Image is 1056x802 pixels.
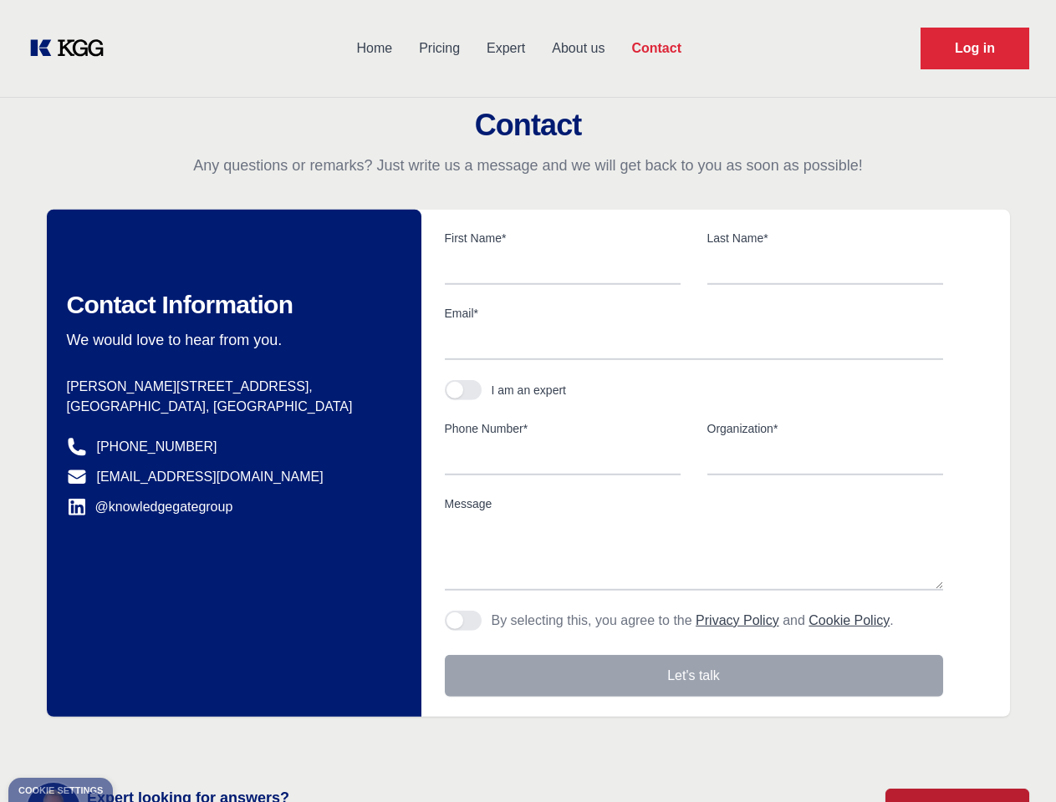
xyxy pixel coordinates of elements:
p: Any questions or remarks? Just write us a message and we will get back to you as soon as possible! [20,155,1036,175]
p: We would love to hear from you. [67,330,395,350]
label: First Name* [445,230,681,246]
a: Cookie Policy [809,613,890,627]
a: @knowledgegategroup [67,497,233,517]
a: [PHONE_NUMBER] [97,437,217,457]
div: I am an expert [492,382,567,398]
div: Cookie settings [18,786,103,795]
a: Pricing [406,27,473,70]
a: Expert [473,27,538,70]
label: Last Name* [707,230,943,246]
a: Request Demo [921,28,1029,69]
h2: Contact [20,109,1036,142]
p: [PERSON_NAME][STREET_ADDRESS], [67,377,395,397]
button: Let's talk [445,655,943,697]
p: By selecting this, you agree to the and . [492,611,894,631]
label: Message [445,495,943,512]
iframe: Chat Widget [972,722,1056,802]
label: Phone Number* [445,420,681,437]
label: Email* [445,305,943,322]
a: Privacy Policy [696,613,779,627]
a: Contact [618,27,695,70]
a: [EMAIL_ADDRESS][DOMAIN_NAME] [97,467,324,487]
a: Home [343,27,406,70]
a: About us [538,27,618,70]
p: [GEOGRAPHIC_DATA], [GEOGRAPHIC_DATA] [67,397,395,417]
a: KOL Knowledge Platform: Talk to Key External Experts (KEE) [27,35,117,62]
h2: Contact Information [67,290,395,320]
label: Organization* [707,420,943,437]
